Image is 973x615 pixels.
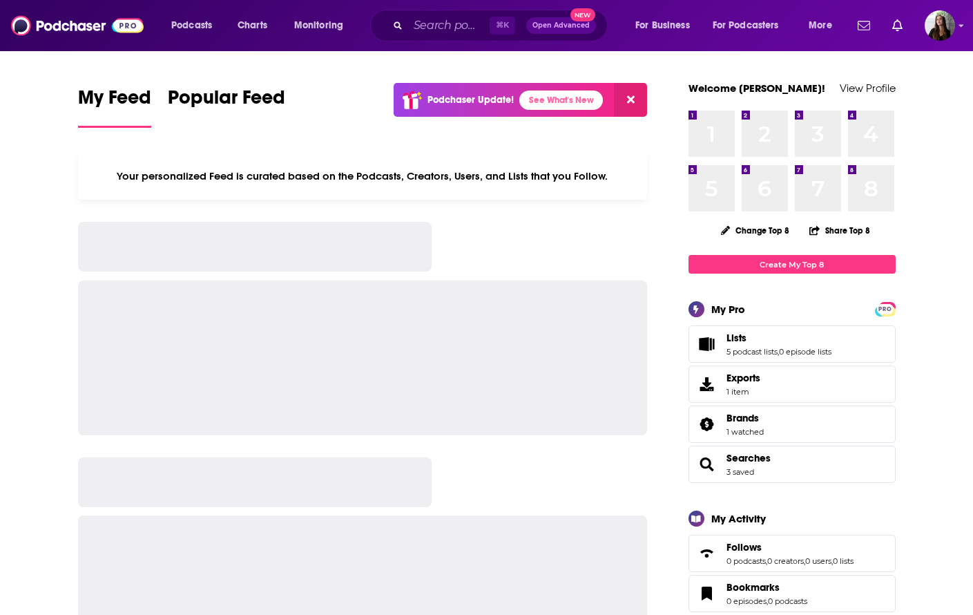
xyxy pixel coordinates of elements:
[877,303,894,314] a: PRO
[726,332,746,344] span: Lists
[688,366,896,403] a: Exports
[229,15,276,37] a: Charts
[726,372,760,384] span: Exports
[519,91,603,110] a: See What's New
[693,455,721,474] a: Searches
[704,15,799,37] button: open menu
[11,12,144,39] img: Podchaser - Follow, Share and Rate Podcasts
[626,15,707,37] button: open menu
[779,347,831,357] a: 0 episode lists
[635,16,690,35] span: For Business
[778,347,779,357] span: ,
[168,86,285,128] a: Popular Feed
[768,596,807,606] a: 0 podcasts
[238,16,267,35] span: Charts
[877,304,894,314] span: PRO
[78,86,151,128] a: My Feed
[804,556,805,566] span: ,
[726,556,766,566] a: 0 podcasts
[693,334,721,354] a: Lists
[726,332,831,344] a: Lists
[688,406,896,443] span: Brands
[925,10,955,41] button: Show profile menu
[767,596,768,606] span: ,
[767,556,804,566] a: 0 creators
[570,8,595,21] span: New
[78,86,151,117] span: My Feed
[383,10,621,41] div: Search podcasts, credits, & more...
[688,575,896,612] span: Bookmarks
[726,541,854,553] a: Follows
[726,596,767,606] a: 0 episodes
[285,15,361,37] button: open menu
[490,17,515,35] span: ⌘ K
[688,325,896,363] span: Lists
[852,14,876,37] a: Show notifications dropdown
[693,415,721,434] a: Brands
[726,541,762,553] span: Follows
[427,94,514,106] p: Podchaser Update!
[408,15,490,37] input: Search podcasts, credits, & more...
[711,303,745,316] div: My Pro
[925,10,955,41] img: User Profile
[693,584,721,603] a: Bookmarks
[78,153,648,200] div: Your personalized Feed is curated based on the Podcasts, Creators, Users, and Lists that you Follow.
[713,222,798,239] button: Change Top 8
[294,16,343,35] span: Monitoring
[711,512,766,525] div: My Activity
[925,10,955,41] span: Logged in as bnmartinn
[532,22,590,29] span: Open Advanced
[831,556,833,566] span: ,
[726,387,760,397] span: 1 item
[805,556,831,566] a: 0 users
[168,86,285,117] span: Popular Feed
[688,446,896,483] span: Searches
[726,581,780,594] span: Bookmarks
[726,581,807,594] a: Bookmarks
[840,82,896,95] a: View Profile
[809,217,871,244] button: Share Top 8
[726,347,778,357] a: 5 podcast lists
[833,556,854,566] a: 0 lists
[726,427,764,437] a: 1 watched
[171,16,212,35] span: Podcasts
[809,16,832,35] span: More
[799,15,849,37] button: open menu
[688,82,825,95] a: Welcome [PERSON_NAME]!
[693,375,721,394] span: Exports
[766,556,767,566] span: ,
[688,255,896,274] a: Create My Top 8
[526,17,596,34] button: Open AdvancedNew
[688,535,896,572] span: Follows
[162,15,230,37] button: open menu
[726,467,754,477] a: 3 saved
[726,412,759,424] span: Brands
[693,544,721,563] a: Follows
[726,452,771,464] a: Searches
[726,412,764,424] a: Brands
[887,14,908,37] a: Show notifications dropdown
[713,16,779,35] span: For Podcasters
